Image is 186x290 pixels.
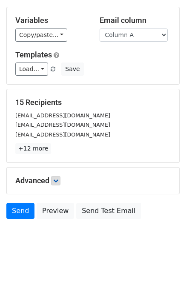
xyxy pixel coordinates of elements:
h5: 15 Recipients [15,98,171,107]
small: [EMAIL_ADDRESS][DOMAIN_NAME] [15,122,110,128]
a: Send Test Email [76,203,141,219]
h5: Email column [100,16,171,25]
button: Save [61,63,83,76]
a: Load... [15,63,48,76]
a: +12 more [15,143,51,154]
a: Templates [15,50,52,59]
iframe: Chat Widget [143,249,186,290]
h5: Advanced [15,176,171,185]
small: [EMAIL_ADDRESS][DOMAIN_NAME] [15,131,110,138]
a: Preview [37,203,74,219]
a: Send [6,203,34,219]
small: [EMAIL_ADDRESS][DOMAIN_NAME] [15,112,110,119]
a: Copy/paste... [15,28,67,42]
h5: Variables [15,16,87,25]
